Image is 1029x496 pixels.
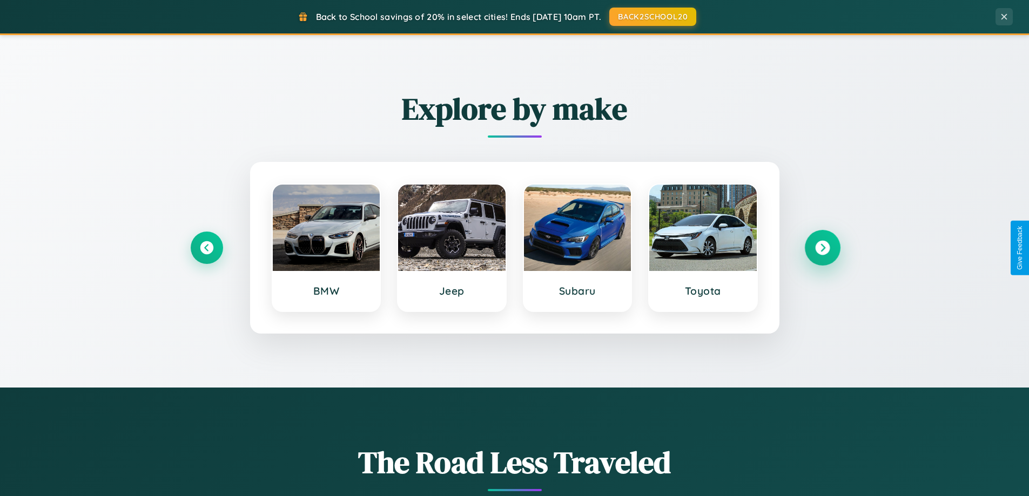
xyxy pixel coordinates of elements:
[409,284,495,297] h3: Jeep
[284,284,369,297] h3: BMW
[660,284,746,297] h3: Toyota
[316,11,601,22] span: Back to School savings of 20% in select cities! Ends [DATE] 10am PT.
[191,441,839,483] h1: The Road Less Traveled
[609,8,696,26] button: BACK2SCHOOL20
[191,88,839,130] h2: Explore by make
[1016,226,1024,270] div: Give Feedback
[535,284,621,297] h3: Subaru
